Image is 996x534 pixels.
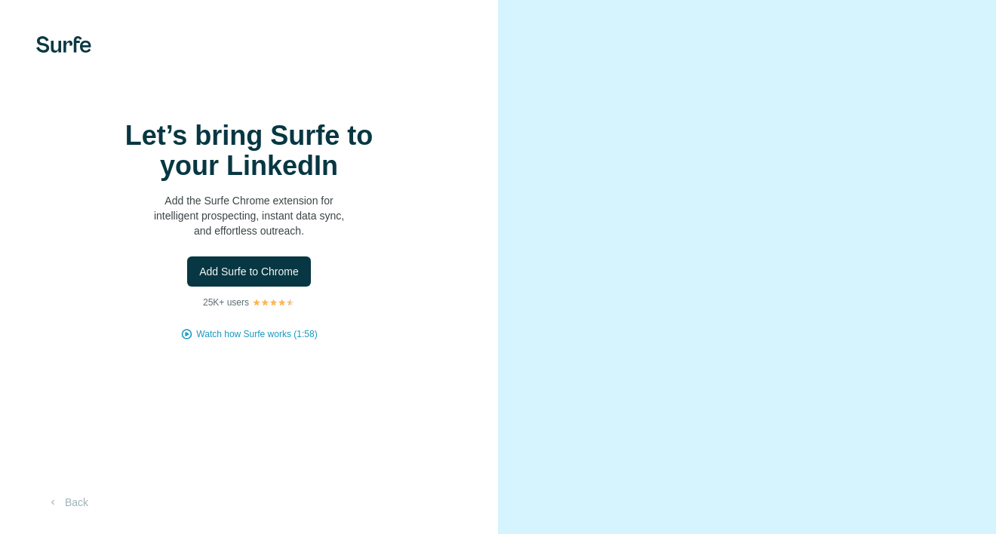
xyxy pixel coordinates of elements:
span: Add Surfe to Chrome [199,264,299,279]
p: 25K+ users [203,296,249,309]
button: Add Surfe to Chrome [187,256,311,287]
h1: Let’s bring Surfe to your LinkedIn [98,121,400,181]
p: Add the Surfe Chrome extension for intelligent prospecting, instant data sync, and effortless out... [98,193,400,238]
button: Watch how Surfe works (1:58) [196,327,317,341]
img: Surfe's logo [36,36,91,53]
img: Rating Stars [252,298,295,307]
button: Back [36,489,99,516]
